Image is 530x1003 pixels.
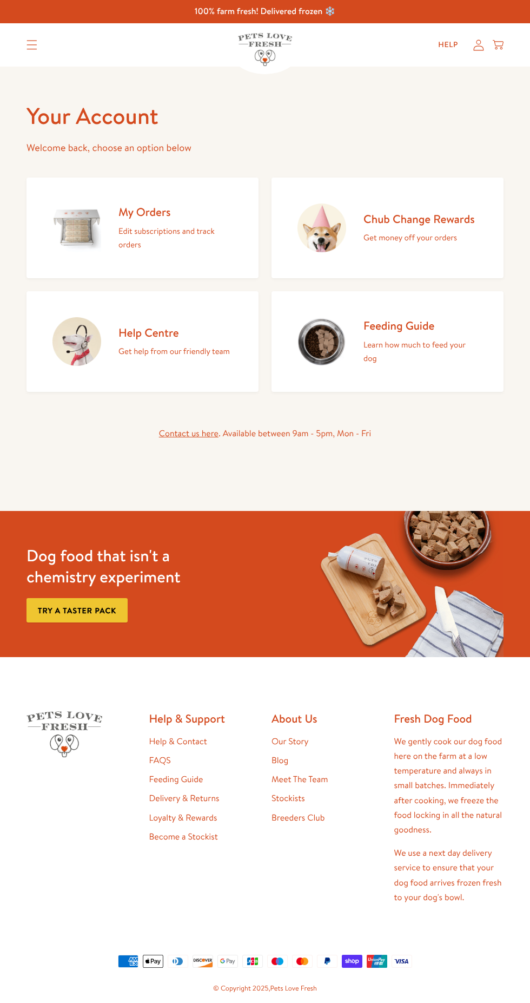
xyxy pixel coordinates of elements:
p: Welcome back, choose an option below [27,140,504,156]
p: We gently cook our dog food here on the farm at a low temperature and always in small batches. Im... [394,735,504,837]
a: Pets Love Fresh [270,984,317,993]
small: © Copyright 2025, [27,983,504,995]
p: Learn how much to feed your dog [363,338,478,365]
a: Help Centre Get help from our friendly team [27,291,259,392]
a: Stockists [271,792,305,804]
img: Pets Love Fresh [27,711,102,757]
a: Help & Contact [149,736,207,748]
a: My Orders Edit subscriptions and track orders [27,178,259,278]
a: Our Story [271,736,309,748]
p: Get money off your orders [363,231,475,245]
h2: About Us [271,711,381,726]
h3: Dog food that isn't a chemistry experiment [27,545,220,587]
a: Meet The Team [271,773,328,785]
h2: Chub Change Rewards [363,212,475,226]
h2: Fresh Dog Food [394,711,504,726]
a: Blog [271,755,288,766]
h2: Help & Support [149,711,259,726]
a: Chub Change Rewards Get money off your orders [271,178,504,278]
a: Feeding Guide Learn how much to feed your dog [271,291,504,392]
a: Loyalty & Rewards [149,812,217,824]
summary: Translation missing: en.sections.header.menu [18,31,46,58]
a: Delivery & Returns [149,792,220,804]
a: Breeders Club [271,812,324,824]
h1: Your Account [27,101,504,131]
a: Become a Stockist [149,831,218,843]
p: Get help from our friendly team [118,344,230,358]
div: . Available between 9am - 5pm, Mon - Fri [27,427,504,441]
img: Pets Love Fresh [238,33,292,66]
h2: Help Centre [118,325,230,340]
a: Try a taster pack [27,598,128,622]
img: Fussy [310,511,504,657]
a: Contact us here [159,428,218,440]
a: Help [429,34,467,56]
h2: My Orders [118,205,233,219]
a: FAQS [149,755,171,766]
p: Edit subscriptions and track orders [118,224,233,252]
a: Feeding Guide [149,773,203,785]
p: We use a next day delivery service to ensure that your dog food arrives frozen fresh to your dog'... [394,846,504,905]
h2: Feeding Guide [363,318,478,333]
